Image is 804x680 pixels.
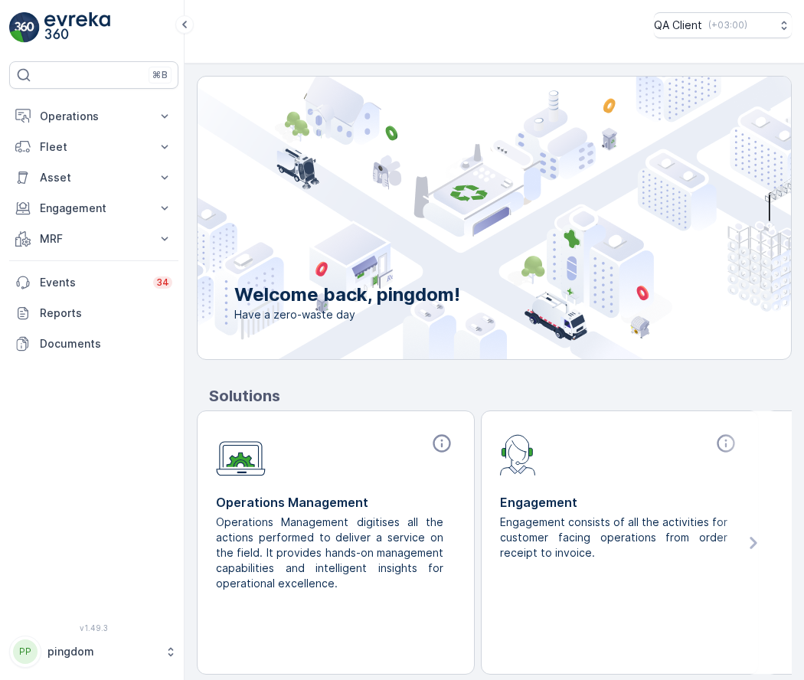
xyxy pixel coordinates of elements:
[40,139,148,155] p: Fleet
[500,433,536,476] img: module-icon
[209,384,792,407] p: Solutions
[9,162,178,193] button: Asset
[9,329,178,359] a: Documents
[156,276,169,289] p: 34
[44,12,110,43] img: logo_light-DOdMpM7g.png
[234,283,460,307] p: Welcome back, pingdom!
[216,493,456,512] p: Operations Management
[708,19,747,31] p: ( +03:00 )
[13,639,38,664] div: PP
[40,336,172,351] p: Documents
[40,109,148,124] p: Operations
[9,12,40,43] img: logo
[234,307,460,322] span: Have a zero-waste day
[216,515,443,591] p: Operations Management digitises all the actions performed to deliver a service on the field. It p...
[47,644,157,659] p: pingdom
[40,201,148,216] p: Engagement
[9,224,178,254] button: MRF
[40,275,144,290] p: Events
[9,298,178,329] a: Reports
[152,69,168,81] p: ⌘B
[9,101,178,132] button: Operations
[9,132,178,162] button: Fleet
[9,193,178,224] button: Engagement
[500,515,727,561] p: Engagement consists of all the activities for customer facing operations from order receipt to in...
[9,623,178,633] span: v 1.49.3
[40,170,148,185] p: Asset
[500,493,740,512] p: Engagement
[40,306,172,321] p: Reports
[654,12,792,38] button: QA Client(+03:00)
[216,433,266,476] img: module-icon
[9,267,178,298] a: Events34
[40,231,148,247] p: MRF
[9,636,178,668] button: PPpingdom
[129,77,791,359] img: city illustration
[654,18,702,33] p: QA Client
